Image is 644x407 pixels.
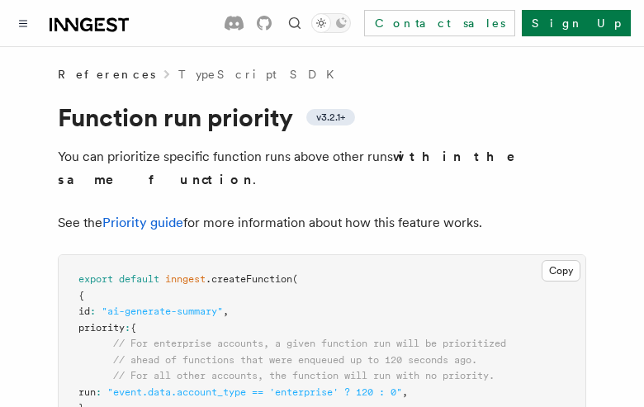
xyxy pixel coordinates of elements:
[78,273,113,285] span: export
[364,10,515,36] a: Contact sales
[90,305,96,317] span: :
[13,13,33,33] button: Toggle navigation
[58,66,155,83] span: References
[522,10,631,36] a: Sign Up
[58,102,586,132] h1: Function run priority
[113,354,477,366] span: // ahead of functions that were enqueued up to 120 seconds ago.
[78,322,125,334] span: priority
[165,273,206,285] span: inngest
[96,386,102,398] span: :
[102,215,183,230] a: Priority guide
[223,305,229,317] span: ,
[113,370,495,381] span: // For all other accounts, the function will run with no priority.
[113,338,506,349] span: // For enterprise accounts, a given function run will be prioritized
[402,386,408,398] span: ,
[285,13,305,33] button: Find something...
[130,322,136,334] span: {
[125,322,130,334] span: :
[206,273,292,285] span: .createFunction
[119,273,159,285] span: default
[58,211,586,234] p: See the for more information about how this feature works.
[58,145,586,192] p: You can prioritize specific function runs above other runs .
[102,305,223,317] span: "ai-generate-summary"
[107,386,402,398] span: "event.data.account_type == 'enterprise' ? 120 : 0"
[78,386,96,398] span: run
[542,260,580,282] button: Copy
[78,305,90,317] span: id
[78,290,84,301] span: {
[292,273,298,285] span: (
[316,111,345,124] span: v3.2.1+
[178,66,344,83] a: TypeScript SDK
[311,13,351,33] button: Toggle dark mode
